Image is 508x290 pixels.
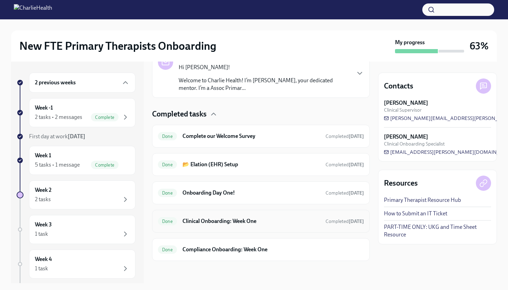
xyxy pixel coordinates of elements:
[326,190,364,196] span: August 18th, 2025 23:49
[470,40,489,52] h3: 63%
[152,109,370,119] div: Completed tasks
[384,107,422,113] span: Clinical Supervisor
[91,115,119,120] span: Complete
[35,79,76,86] h6: 2 previous weeks
[91,162,119,168] span: Complete
[179,77,350,92] p: Welcome to Charlie Health! I’m [PERSON_NAME], your dedicated mentor. I’m a Assoc Primar...
[384,133,428,141] strong: [PERSON_NAME]
[158,187,364,198] a: DoneOnboarding Day One!Completed[DATE]
[35,161,80,169] div: 5 tasks • 1 message
[17,133,135,140] a: First day at work[DATE]
[14,4,52,15] img: CharlieHealth
[35,255,52,263] h6: Week 4
[384,210,447,217] a: How to Submit an IT Ticket
[158,159,364,170] a: Done📂 Elation (EHR) SetupCompleted[DATE]
[158,134,177,139] span: Done
[384,141,445,147] span: Clinical Onboarding Specialist
[326,218,364,224] span: Completed
[326,162,364,168] span: Completed
[158,244,364,255] a: DoneCompliance Onboarding: Week One
[326,133,364,139] span: Completed
[349,162,364,168] strong: [DATE]
[35,104,53,112] h6: Week -1
[384,178,418,188] h4: Resources
[158,131,364,142] a: DoneComplete our Welcome SurveyCompleted[DATE]
[326,133,364,140] span: August 14th, 2025 16:33
[326,218,364,225] span: August 28th, 2025 11:19
[384,81,413,91] h4: Contacts
[182,246,364,253] h6: Compliance Onboarding: Week One
[35,186,51,194] h6: Week 2
[68,133,85,140] strong: [DATE]
[17,146,135,175] a: Week 15 tasks • 1 messageComplete
[158,247,177,252] span: Done
[349,133,364,139] strong: [DATE]
[19,39,216,53] h2: New FTE Primary Therapists Onboarding
[182,217,320,225] h6: Clinical Onboarding: Week One
[384,99,428,107] strong: [PERSON_NAME]
[349,190,364,196] strong: [DATE]
[158,162,177,167] span: Done
[35,152,51,159] h6: Week 1
[158,216,364,227] a: DoneClinical Onboarding: Week OneCompleted[DATE]
[17,215,135,244] a: Week 31 task
[158,190,177,196] span: Done
[35,196,51,203] div: 2 tasks
[35,113,82,121] div: 2 tasks • 2 messages
[35,221,52,228] h6: Week 3
[17,250,135,279] a: Week 41 task
[29,133,85,140] span: First day at work
[326,161,364,168] span: August 19th, 2025 12:34
[17,180,135,209] a: Week 22 tasks
[349,218,364,224] strong: [DATE]
[35,265,48,272] div: 1 task
[158,219,177,224] span: Done
[29,73,135,93] div: 2 previous weeks
[395,39,425,46] strong: My progress
[384,196,461,204] a: Primary Therapist Resource Hub
[326,190,364,196] span: Completed
[384,223,491,238] a: PART-TIME ONLY: UKG and Time Sheet Resource
[182,189,320,197] h6: Onboarding Day One!
[17,98,135,127] a: Week -12 tasks • 2 messagesComplete
[179,64,350,71] p: Hi [PERSON_NAME]!
[182,161,320,168] h6: 📂 Elation (EHR) Setup
[35,230,48,238] div: 1 task
[182,132,320,140] h6: Complete our Welcome Survey
[152,109,207,119] h4: Completed tasks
